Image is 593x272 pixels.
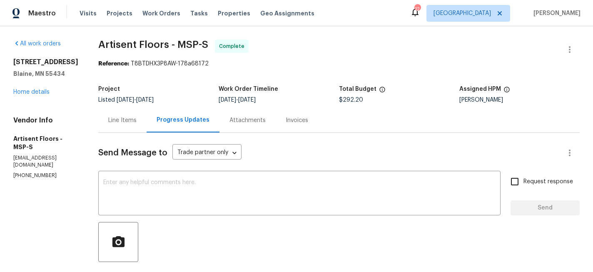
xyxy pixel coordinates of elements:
[414,5,420,13] div: 12
[13,58,78,66] h2: [STREET_ADDRESS]
[530,9,581,17] span: [PERSON_NAME]
[219,86,278,92] h5: Work Order Timeline
[13,135,78,151] h5: Artisent Floors - MSP-S
[218,9,250,17] span: Properties
[238,97,256,103] span: [DATE]
[28,9,56,17] span: Maestro
[136,97,154,103] span: [DATE]
[107,9,132,17] span: Projects
[98,86,120,92] h5: Project
[80,9,97,17] span: Visits
[98,61,129,67] b: Reference:
[260,9,314,17] span: Geo Assignments
[13,70,78,78] h5: Blaine, MN 55434
[219,42,248,50] span: Complete
[523,177,573,186] span: Request response
[219,97,236,103] span: [DATE]
[339,97,363,103] span: $292.20
[13,116,78,125] h4: Vendor Info
[98,60,580,68] div: T8BTDHX3P8AW-178a68172
[190,10,208,16] span: Tasks
[157,116,209,124] div: Progress Updates
[13,89,50,95] a: Home details
[117,97,154,103] span: -
[503,86,510,97] span: The hpm assigned to this work order.
[13,41,61,47] a: All work orders
[98,40,208,50] span: Artisent Floors - MSP-S
[339,86,376,92] h5: Total Budget
[13,155,78,169] p: [EMAIL_ADDRESS][DOMAIN_NAME]
[434,9,491,17] span: [GEOGRAPHIC_DATA]
[229,116,266,125] div: Attachments
[142,9,180,17] span: Work Orders
[286,116,308,125] div: Invoices
[98,149,167,157] span: Send Message to
[459,86,501,92] h5: Assigned HPM
[379,86,386,97] span: The total cost of line items that have been proposed by Opendoor. This sum includes line items th...
[108,116,137,125] div: Line Items
[98,97,154,103] span: Listed
[219,97,256,103] span: -
[459,97,580,103] div: [PERSON_NAME]
[172,146,242,160] div: Trade partner only
[117,97,134,103] span: [DATE]
[13,172,78,179] p: [PHONE_NUMBER]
